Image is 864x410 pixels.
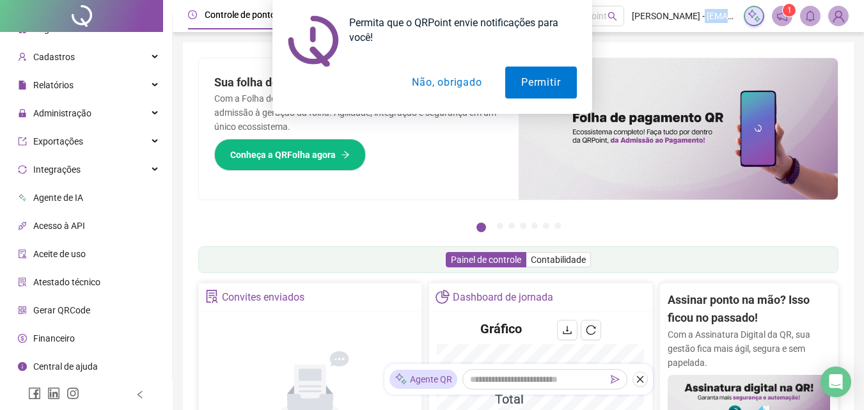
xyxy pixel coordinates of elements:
[18,137,27,146] span: export
[33,361,98,372] span: Central de ajuda
[389,370,457,389] div: Agente QR
[33,277,100,287] span: Atestado técnico
[821,367,851,397] div: Open Intercom Messenger
[531,223,538,229] button: 5
[18,278,27,287] span: solution
[451,255,521,265] span: Painel de controle
[205,290,219,303] span: solution
[28,387,41,400] span: facebook
[436,290,449,303] span: pie-chart
[33,333,75,343] span: Financeiro
[47,387,60,400] span: linkedin
[33,221,85,231] span: Acesso à API
[67,387,79,400] span: instagram
[636,375,645,384] span: close
[288,15,339,67] img: notification icon
[18,362,27,371] span: info-circle
[33,164,81,175] span: Integrações
[543,223,549,229] button: 6
[611,375,620,384] span: send
[341,150,350,159] span: arrow-right
[586,325,596,335] span: reload
[668,327,830,370] p: Com a Assinatura Digital da QR, sua gestão fica mais ágil, segura e sem papelada.
[531,255,586,265] span: Contabilidade
[497,223,503,229] button: 2
[508,223,515,229] button: 3
[18,221,27,230] span: api
[668,291,830,327] h2: Assinar ponto na mão? Isso ficou no passado!
[214,139,366,171] button: Conheça a QRFolha agora
[453,287,553,308] div: Dashboard de jornada
[18,334,27,343] span: dollar
[18,165,27,174] span: sync
[136,390,145,399] span: left
[230,148,336,162] span: Conheça a QRFolha agora
[554,223,561,229] button: 7
[33,193,83,203] span: Agente de IA
[33,305,90,315] span: Gerar QRCode
[476,223,486,232] button: 1
[562,325,572,335] span: download
[18,249,27,258] span: audit
[480,320,522,338] h4: Gráfico
[33,136,83,146] span: Exportações
[33,249,86,259] span: Aceite de uso
[505,67,576,99] button: Permitir
[396,67,498,99] button: Não, obrigado
[222,287,304,308] div: Convites enviados
[520,223,526,229] button: 4
[519,58,838,200] img: banner%2F8d14a306-6205-4263-8e5b-06e9a85ad873.png
[395,373,407,386] img: sparkle-icon.fc2bf0ac1784a2077858766a79e2daf3.svg
[339,15,577,45] div: Permita que o QRPoint envie notificações para você!
[18,306,27,315] span: qrcode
